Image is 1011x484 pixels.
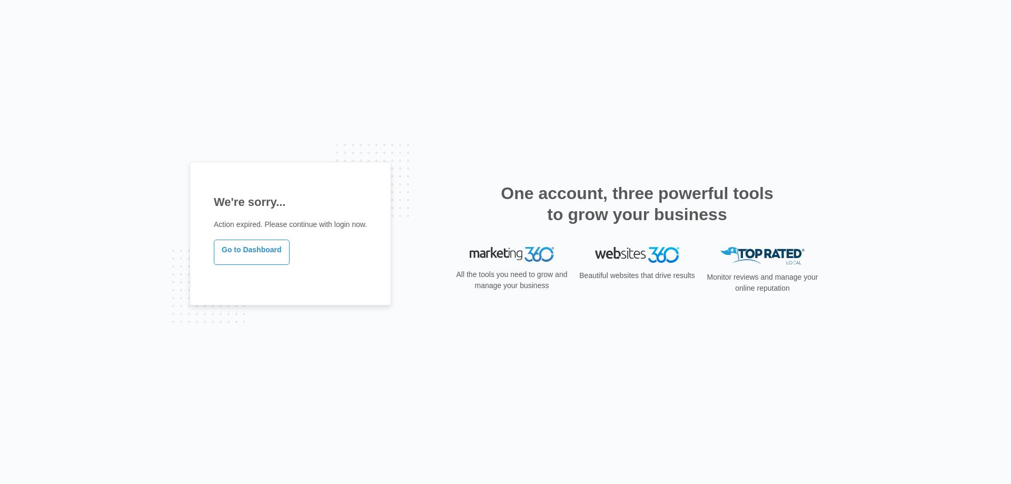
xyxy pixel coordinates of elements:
[720,247,805,264] img: Top Rated Local
[470,247,554,262] img: Marketing 360
[703,272,821,294] p: Monitor reviews and manage your online reputation
[214,193,367,211] h1: We're sorry...
[214,240,290,265] a: Go to Dashboard
[498,183,777,225] h2: One account, three powerful tools to grow your business
[595,247,679,262] img: Websites 360
[578,270,696,281] p: Beautiful websites that drive results
[214,219,367,230] p: Action expired. Please continue with login now.
[453,269,571,291] p: All the tools you need to grow and manage your business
